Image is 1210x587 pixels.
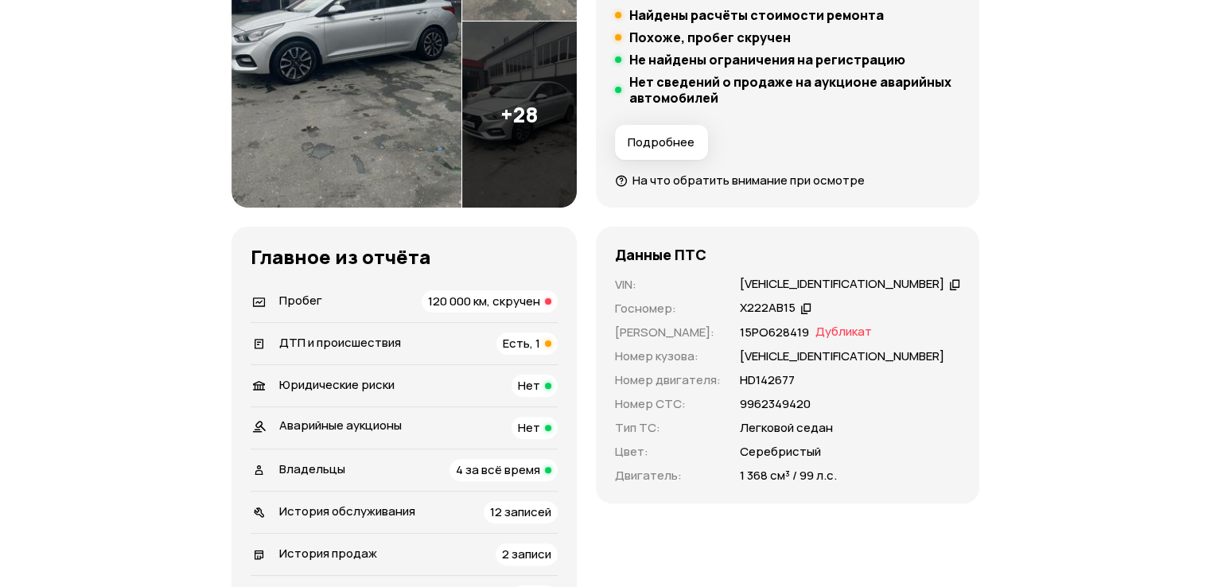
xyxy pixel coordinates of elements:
[628,134,694,150] span: Подробнее
[629,7,884,23] h5: Найдены расчёты стоимости ремонта
[740,324,809,341] p: 15РО628419
[615,125,708,160] button: Подробнее
[279,417,402,433] span: Аварийные аукционы
[740,300,796,317] div: Х222АВ15
[503,335,540,352] span: Есть, 1
[740,467,837,484] p: 1 368 см³ / 99 л.с.
[428,293,540,309] span: 120 000 км, скручен
[629,74,960,106] h5: Нет сведений о продаже на аукционе аварийных автомобилей
[740,443,821,461] p: Серебристый
[740,395,811,413] p: 9962349420
[456,461,540,478] span: 4 за всё время
[615,246,706,263] h4: Данные ПТС
[615,371,721,389] p: Номер двигателя :
[279,334,401,351] span: ДТП и происшествия
[279,503,415,519] span: История обслуживания
[740,276,944,293] div: [VEHICLE_IDENTIFICATION_NUMBER]
[518,377,540,394] span: Нет
[279,545,377,562] span: История продаж
[502,546,551,562] span: 2 записи
[740,371,795,389] p: НD142677
[490,503,551,520] span: 12 записей
[815,324,872,341] span: Дубликат
[615,443,721,461] p: Цвет :
[632,172,865,189] span: На что обратить внимание при осмотре
[279,292,322,309] span: Пробег
[740,348,944,365] p: [VEHICLE_IDENTIFICATION_NUMBER]
[615,395,721,413] p: Номер СТС :
[279,376,395,393] span: Юридические риски
[629,52,905,68] h5: Не найдены ограничения на регистрацию
[251,246,558,268] h3: Главное из отчёта
[279,461,345,477] span: Владельцы
[615,300,721,317] p: Госномер :
[615,467,721,484] p: Двигатель :
[629,29,791,45] h5: Похоже, пробег скручен
[518,419,540,436] span: Нет
[740,419,833,437] p: Легковой седан
[615,348,721,365] p: Номер кузова :
[615,276,721,293] p: VIN :
[615,419,721,437] p: Тип ТС :
[615,324,721,341] p: [PERSON_NAME] :
[615,172,865,189] a: На что обратить внимание при осмотре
